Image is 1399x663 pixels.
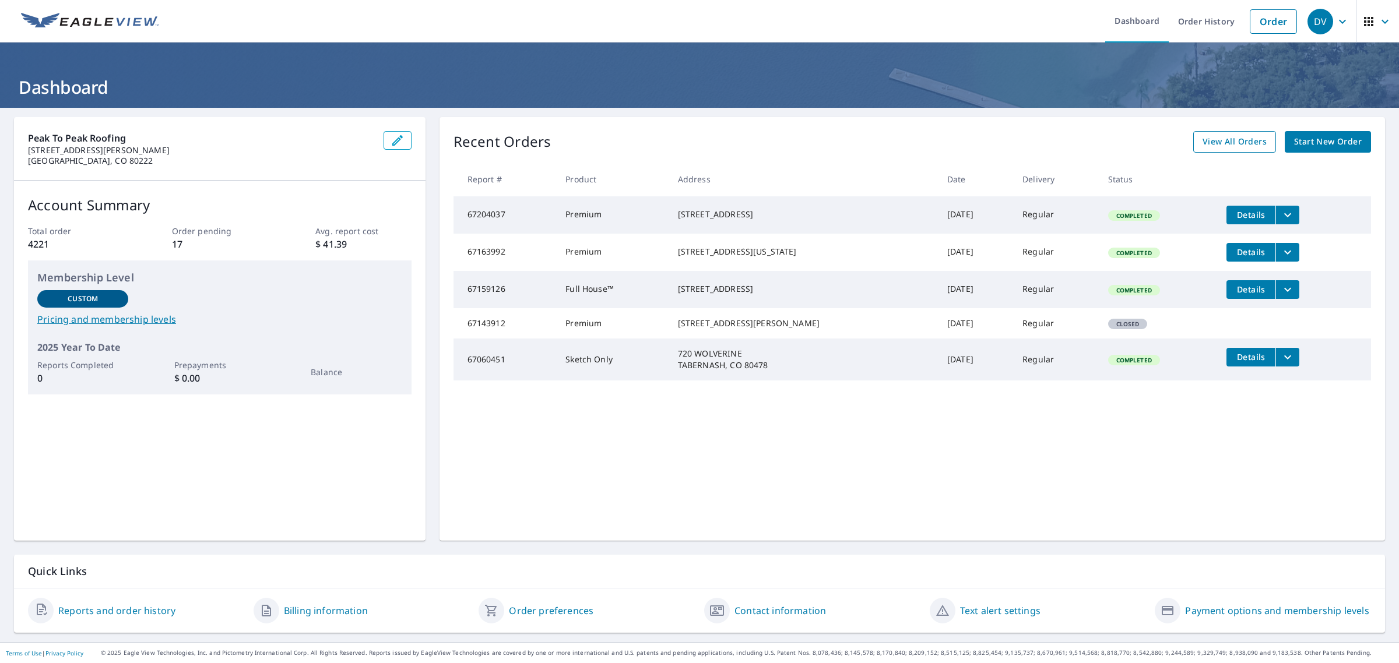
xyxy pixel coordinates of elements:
td: Full House™ [556,271,669,308]
button: filesDropdownBtn-67204037 [1275,206,1299,224]
span: Completed [1109,356,1159,364]
a: Contact information [734,604,826,618]
th: Delivery [1013,162,1098,196]
td: Regular [1013,308,1098,338]
p: [GEOGRAPHIC_DATA], CO 80222 [28,156,374,166]
p: Prepayments [174,359,265,371]
a: View All Orders [1193,131,1276,153]
img: EV Logo [21,13,159,30]
span: Details [1233,284,1268,295]
button: filesDropdownBtn-67159126 [1275,280,1299,299]
td: [DATE] [938,308,1013,338]
button: detailsBtn-67163992 [1226,243,1275,262]
p: 17 [172,237,268,251]
a: Payment options and membership levels [1185,604,1369,618]
p: $ 41.39 [315,237,411,251]
a: Text alert settings [960,604,1041,618]
td: 67159126 [454,271,557,308]
h1: Dashboard [14,75,1385,99]
p: 2025 Year To Date [37,340,402,354]
a: Start New Order [1285,131,1371,153]
button: filesDropdownBtn-67163992 [1275,243,1299,262]
p: Reports Completed [37,359,128,371]
p: © 2025 Eagle View Technologies, Inc. and Pictometry International Corp. All Rights Reserved. Repo... [101,648,1393,657]
p: Membership Level [37,270,402,285]
td: 67163992 [454,234,557,271]
td: Premium [556,234,669,271]
a: Terms of Use [6,649,42,657]
p: [STREET_ADDRESS][PERSON_NAME] [28,145,374,156]
a: Privacy Policy [45,649,83,657]
span: Completed [1109,249,1159,257]
span: Details [1233,351,1268,362]
span: Details [1233,209,1268,220]
td: Regular [1013,271,1098,308]
a: Pricing and membership levels [37,312,402,326]
span: View All Orders [1203,135,1267,149]
th: Address [669,162,938,196]
div: [STREET_ADDRESS] [678,283,929,295]
a: Reports and order history [58,604,175,618]
td: Regular [1013,196,1098,234]
td: 67060451 [454,338,557,380]
div: [STREET_ADDRESS][US_STATE] [678,246,929,258]
td: Premium [556,196,669,234]
th: Report # [454,162,557,196]
span: Closed [1109,320,1147,328]
th: Date [938,162,1013,196]
p: Total order [28,225,124,237]
p: Account Summary [28,195,412,216]
p: Quick Links [28,564,1371,579]
span: Completed [1109,211,1159,220]
p: 4221 [28,237,124,251]
td: Regular [1013,338,1098,380]
td: Premium [556,308,669,338]
td: 67143912 [454,308,557,338]
td: 67204037 [454,196,557,234]
th: Product [556,162,669,196]
p: Balance [311,366,402,378]
td: [DATE] [938,196,1013,234]
span: Completed [1109,286,1159,294]
td: Regular [1013,234,1098,271]
div: [STREET_ADDRESS] [678,209,929,220]
p: Peak to Peak Roofing [28,131,374,145]
p: | [6,650,83,657]
a: Order [1250,9,1297,34]
div: 720 WOLVERINE TABERNASH, CO 80478 [678,348,929,371]
a: Billing information [284,604,368,618]
p: Avg. report cost [315,225,411,237]
button: detailsBtn-67060451 [1226,348,1275,366]
p: Custom [68,294,98,304]
a: Order preferences [509,604,593,618]
p: Order pending [172,225,268,237]
td: [DATE] [938,338,1013,380]
td: [DATE] [938,234,1013,271]
div: DV [1307,9,1333,34]
p: Recent Orders [454,131,551,153]
td: [DATE] [938,271,1013,308]
button: detailsBtn-67159126 [1226,280,1275,299]
span: Start New Order [1294,135,1362,149]
td: Sketch Only [556,338,669,380]
button: detailsBtn-67204037 [1226,206,1275,224]
button: filesDropdownBtn-67060451 [1275,348,1299,366]
div: [STREET_ADDRESS][PERSON_NAME] [678,318,929,329]
span: Details [1233,246,1268,258]
p: $ 0.00 [174,371,265,385]
th: Status [1099,162,1218,196]
p: 0 [37,371,128,385]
